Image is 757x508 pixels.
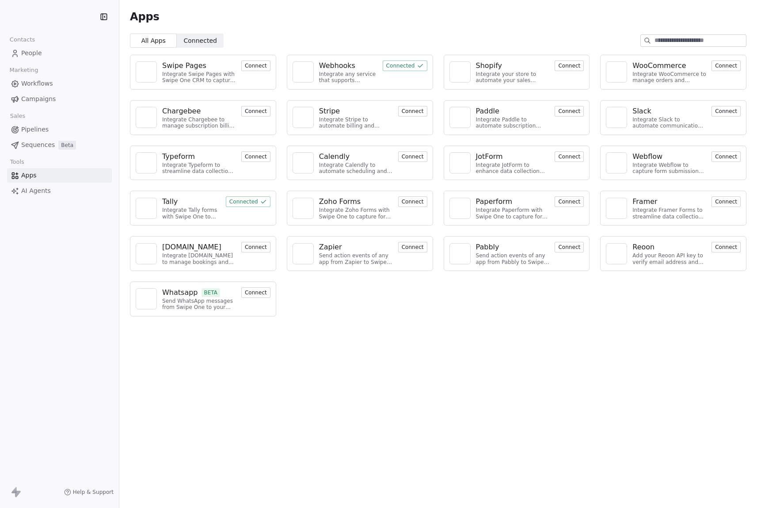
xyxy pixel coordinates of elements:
[162,287,236,298] a: WhatsappBETA
[476,242,499,252] div: Pabbly
[241,243,270,251] a: Connect
[632,207,706,220] div: Integrate Framer Forms to streamline data collection and customer engagement.
[606,198,627,219] a: NA
[140,247,153,260] img: NA
[297,202,310,215] img: NA
[610,111,623,124] img: NA
[476,207,550,220] div: Integrate Paperform with Swipe One to capture form submissions.
[555,106,584,117] button: Connect
[6,155,28,169] span: Tools
[130,10,160,23] span: Apps
[21,186,51,196] span: AI Agents
[162,287,198,298] div: Whatsapp
[632,196,657,207] div: Framer
[398,151,427,162] button: Connect
[606,61,627,83] a: NA
[632,106,651,117] div: Slack
[476,117,550,129] div: Integrate Paddle to automate subscription management and customer engagement.
[555,196,584,207] button: Connect
[241,61,270,70] a: Connect
[632,196,706,207] a: Framer
[293,107,314,128] a: NA
[610,65,623,79] img: NA
[7,138,112,152] a: SequencesBeta
[297,156,310,169] img: NA
[632,60,686,71] div: WooCommerce
[21,94,56,104] span: Campaigns
[606,152,627,173] a: NA
[632,162,706,175] div: Integrate Webflow to capture form submissions and automate customer engagement.
[226,196,270,207] button: Connected
[453,111,467,124] img: NA
[398,197,427,206] a: Connect
[64,489,114,496] a: Help & Support
[162,151,195,162] div: Typeform
[711,60,741,71] button: Connect
[555,243,584,251] a: Connect
[241,60,270,71] button: Connect
[241,242,270,252] button: Connect
[476,151,503,162] div: JotForm
[293,198,314,219] a: NA
[162,242,236,252] a: [DOMAIN_NAME]
[21,79,53,88] span: Workflows
[319,106,340,117] div: Stripe
[398,243,427,251] a: Connect
[58,141,76,150] span: Beta
[632,106,706,117] a: Slack
[632,117,706,129] div: Integrate Slack to automate communication and collaboration.
[476,196,513,207] div: Paperform
[162,60,206,71] div: Swipe Pages
[297,111,310,124] img: NA
[555,61,584,70] a: Connect
[711,61,741,70] a: Connect
[162,196,178,207] div: Tally
[293,61,314,83] a: NA
[319,151,350,162] div: Calendly
[293,243,314,264] a: NA
[555,152,584,161] a: Connect
[555,197,584,206] a: Connect
[319,60,355,71] div: Webhooks
[73,489,114,496] span: Help & Support
[632,151,706,162] a: Webflow
[319,242,342,252] div: Zapier
[136,243,157,264] a: NA
[632,242,706,252] a: Reoon
[7,122,112,137] a: Pipelines
[162,151,236,162] a: Typeform
[136,107,157,128] a: NA
[6,33,39,46] span: Contacts
[476,151,550,162] a: JotForm
[476,60,502,71] div: Shopify
[476,162,550,175] div: Integrate JotForm to enhance data collection and improve customer engagement.
[632,151,662,162] div: Webflow
[162,60,236,71] a: Swipe Pages
[398,106,427,117] button: Connect
[162,162,236,175] div: Integrate Typeform to streamline data collection and customer engagement.
[555,242,584,252] button: Connect
[7,46,112,60] a: People
[162,207,221,220] div: Integrate Tally forms with Swipe One to capture form data.
[7,92,112,106] a: Campaigns
[241,287,270,298] button: Connect
[241,107,270,115] a: Connect
[140,156,153,169] img: NA
[21,49,42,58] span: People
[711,151,741,162] button: Connect
[610,247,623,260] img: NA
[383,60,427,71] button: Connected
[555,151,584,162] button: Connect
[162,196,221,207] a: Tally
[711,106,741,117] button: Connect
[297,247,310,260] img: NA
[293,152,314,173] a: NA
[21,125,49,134] span: Pipelines
[449,61,471,83] a: NA
[319,252,393,265] div: Send action events of any app from Zapier to Swipe One
[226,197,270,206] a: Connected
[449,198,471,219] a: NA
[140,65,153,79] img: NA
[711,152,741,161] a: Connect
[319,207,393,220] div: Integrate Zoho Forms with Swipe One to capture form submissions.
